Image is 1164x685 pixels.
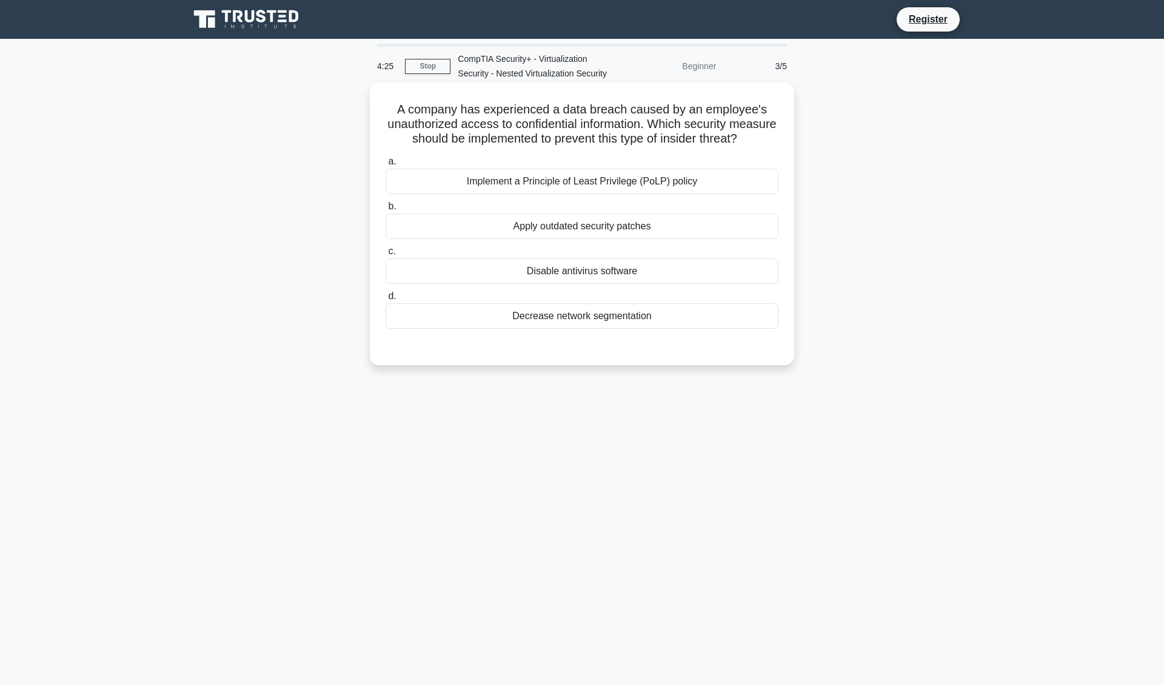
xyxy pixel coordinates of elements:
div: Decrease network segmentation [386,303,778,329]
span: a. [388,156,396,166]
span: b. [388,201,396,211]
a: Stop [405,59,450,74]
div: CompTIA Security+ - Virtualization Security - Nested Virtualization Security [450,47,617,86]
h5: A company has experienced a data breach caused by an employee's unauthorized access to confidenti... [384,102,780,147]
div: Disable antivirus software [386,258,778,284]
a: Register [901,12,955,27]
div: Beginner [617,54,723,78]
div: 3/5 [723,54,794,78]
div: Implement a Principle of Least Privilege (PoLP) policy [386,169,778,194]
span: d. [388,291,396,301]
div: Apply outdated security patches [386,214,778,239]
span: c. [388,246,395,256]
div: 4:25 [370,54,405,78]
